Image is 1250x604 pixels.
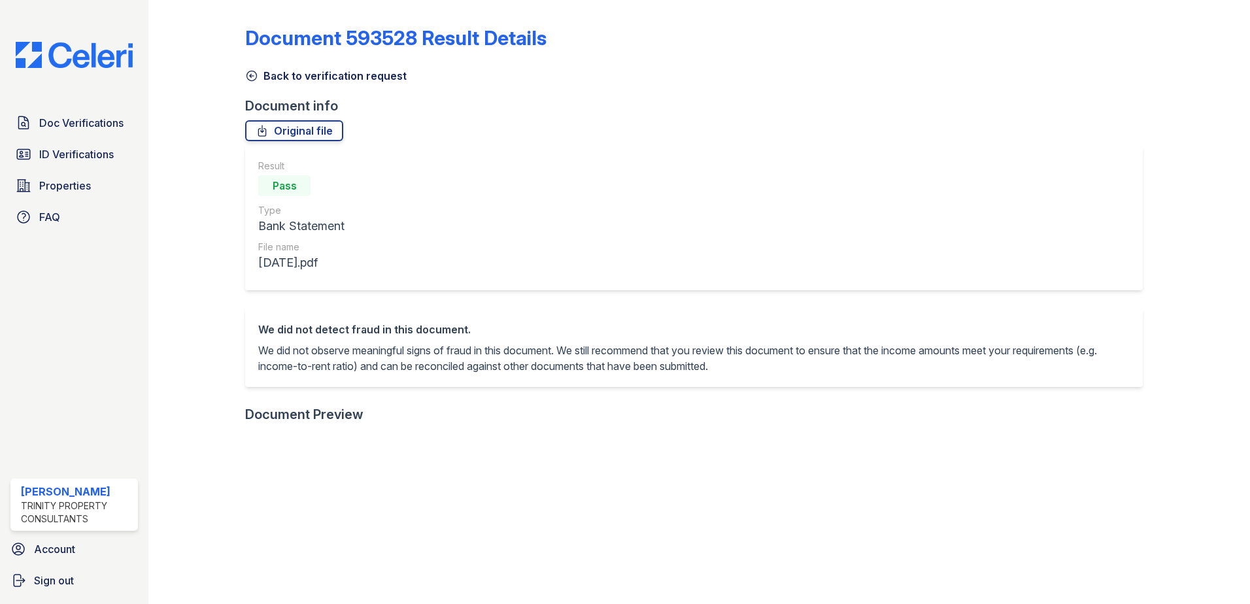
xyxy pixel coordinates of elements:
iframe: chat widget [1195,552,1237,591]
a: Account [5,536,143,562]
a: Original file [245,120,343,141]
div: Pass [258,175,311,196]
a: Sign out [5,567,143,594]
span: Properties [39,178,91,193]
a: Document 593528 Result Details [245,26,547,50]
div: Result [258,159,345,173]
div: We did not detect fraud in this document. [258,322,1130,337]
div: Trinity Property Consultants [21,499,133,526]
div: File name [258,241,345,254]
span: ID Verifications [39,146,114,162]
a: Properties [10,173,138,199]
div: [DATE].pdf [258,254,345,272]
span: Account [34,541,75,557]
a: ID Verifications [10,141,138,167]
a: Back to verification request [245,68,407,84]
a: FAQ [10,204,138,230]
img: CE_Logo_Blue-a8612792a0a2168367f1c8372b55b34899dd931a85d93a1a3d3e32e68fde9ad4.png [5,42,143,68]
div: Document info [245,97,1153,115]
div: Type [258,204,345,217]
div: Bank Statement [258,217,345,235]
span: Doc Verifications [39,115,124,131]
div: Document Preview [245,405,363,424]
p: We did not observe meaningful signs of fraud in this document. We still recommend that you review... [258,343,1130,374]
span: Sign out [34,573,74,588]
div: [PERSON_NAME] [21,484,133,499]
a: Doc Verifications [10,110,138,136]
span: FAQ [39,209,60,225]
